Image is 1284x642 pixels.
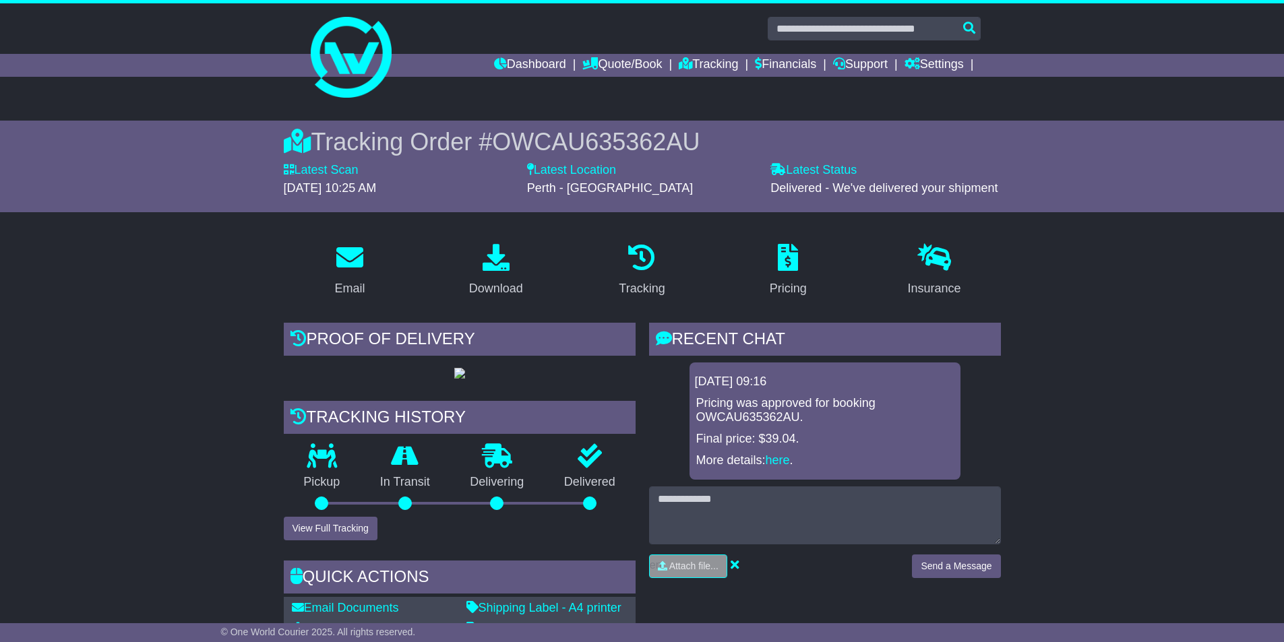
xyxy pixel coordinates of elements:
[326,239,373,302] a: Email
[360,475,450,490] p: In Transit
[770,181,998,195] span: Delivered - We've delivered your shipment
[527,181,693,195] span: Perth - [GEOGRAPHIC_DATA]
[494,54,566,77] a: Dashboard
[899,239,970,302] a: Insurance
[454,368,465,379] img: GetPodImage
[649,323,1001,359] div: RECENT CHAT
[284,560,636,597] div: Quick Actions
[610,239,673,302] a: Tracking
[292,622,423,635] a: Download Documents
[284,401,636,437] div: Tracking history
[696,453,954,468] p: More details: .
[770,280,807,298] div: Pricing
[284,127,1001,156] div: Tracking Order #
[284,323,636,359] div: Proof of Delivery
[492,128,700,156] span: OWCAU635362AU
[755,54,816,77] a: Financials
[284,163,359,178] label: Latest Scan
[696,396,954,425] p: Pricing was approved for booking OWCAU635362AU.
[833,54,888,77] a: Support
[469,280,523,298] div: Download
[770,163,857,178] label: Latest Status
[284,181,377,195] span: [DATE] 10:25 AM
[292,601,399,614] a: Email Documents
[284,475,361,490] p: Pickup
[466,601,621,614] a: Shipping Label - A4 printer
[221,627,416,637] span: © One World Courier 2025. All rights reserved.
[679,54,738,77] a: Tracking
[908,280,961,298] div: Insurance
[527,163,616,178] label: Latest Location
[544,475,636,490] p: Delivered
[284,517,377,540] button: View Full Tracking
[450,475,545,490] p: Delivering
[905,54,964,77] a: Settings
[582,54,662,77] a: Quote/Book
[619,280,665,298] div: Tracking
[334,280,365,298] div: Email
[460,239,532,302] a: Download
[695,375,955,389] div: [DATE] 09:16
[761,239,816,302] a: Pricing
[912,554,1000,578] button: Send a Message
[696,432,954,447] p: Final price: $39.04.
[766,453,790,467] a: here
